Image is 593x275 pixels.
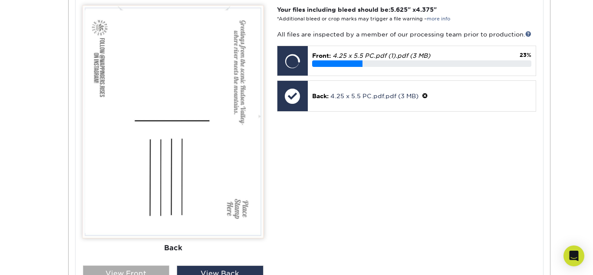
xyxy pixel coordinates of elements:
[277,6,437,13] strong: Your files including bleed should be: " x "
[390,6,408,13] span: 5.625
[427,16,450,22] a: more info
[333,52,430,59] em: 4.25 x 5.5 PC.pdf (1).pdf (3 MB)
[563,245,584,266] div: Open Intercom Messenger
[416,6,434,13] span: 4.375
[2,248,74,272] iframe: Google Customer Reviews
[330,93,418,99] a: 4.25 x 5.5 PC.pdf.pdf (3 MB)
[277,16,450,22] small: *Additional bleed or crop marks may trigger a file warning –
[82,239,264,258] div: Back
[312,93,329,99] span: Back:
[312,52,331,59] span: Front:
[277,30,536,39] p: All files are inspected by a member of our processing team prior to production.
